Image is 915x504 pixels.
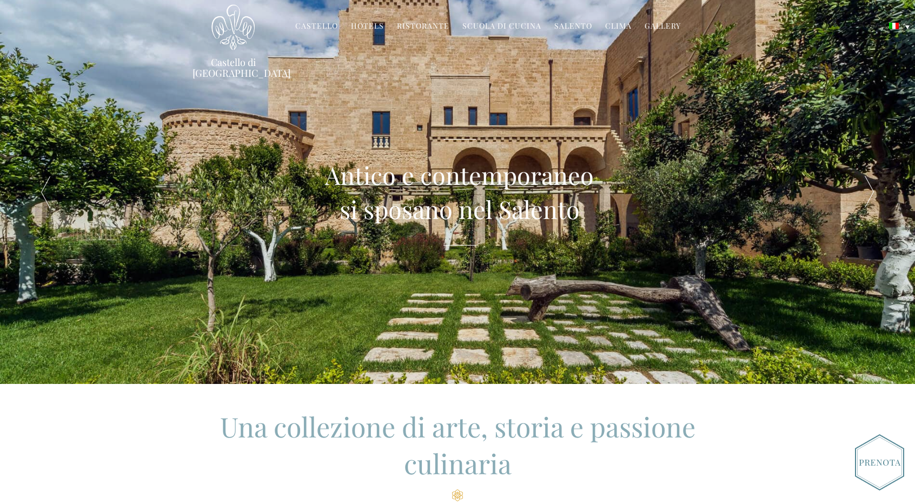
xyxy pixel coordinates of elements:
[855,434,904,490] img: Book_Button_Italian.png
[397,21,449,33] a: Ristorante
[889,23,899,29] img: Italiano
[462,21,541,33] a: Scuola di Cucina
[351,21,384,33] a: Hotels
[605,21,632,33] a: Clima
[211,4,255,50] img: Castello di Ugento
[325,158,594,226] h2: Antico e contemporaneo si sposano nel Salento
[554,21,592,33] a: Salento
[220,408,695,481] span: Una collezione di arte, storia e passione culinaria
[295,21,338,33] a: Castello
[645,21,681,33] a: Gallery
[193,57,274,78] a: Castello di [GEOGRAPHIC_DATA]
